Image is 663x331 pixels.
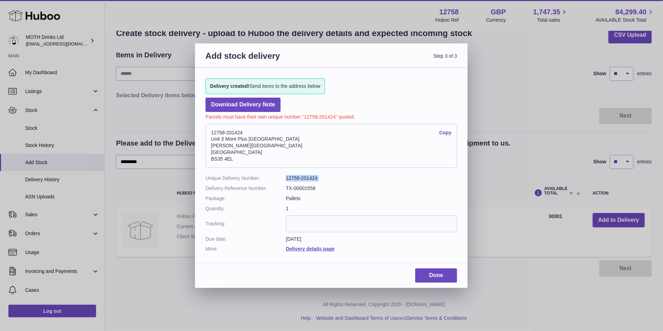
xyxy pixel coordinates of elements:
[210,83,250,89] strong: Delivery created!
[415,268,457,283] a: Done
[286,246,334,252] a: Delivery details page
[206,236,286,242] dt: Due date:
[206,216,286,232] dt: Tracking:
[206,175,286,182] dt: Unique Delivery Number:
[206,246,286,252] dt: More:
[210,83,320,90] span: Send items to the address below
[286,195,457,202] dd: Pallets
[286,185,457,192] dd: TX-00001558
[206,124,457,168] address: 12758-201424 Unit 3 More Plus [GEOGRAPHIC_DATA] [PERSON_NAME][GEOGRAPHIC_DATA] [GEOGRAPHIC_DATA] ...
[439,129,452,136] a: Copy
[286,236,457,242] dd: [DATE]
[206,50,331,70] h3: Add stock delivery
[286,205,457,212] dd: 1
[206,112,457,120] p: Parcels must have their own unique number "12758-201424" quoted.
[206,195,286,202] dt: Package:
[331,50,457,70] span: Step 3 of 3
[206,98,281,112] a: Download Delivery Note
[286,175,457,182] dd: 12758-201424
[206,185,286,192] dt: Delivery Reference Number:
[206,205,286,212] dt: Quantity:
